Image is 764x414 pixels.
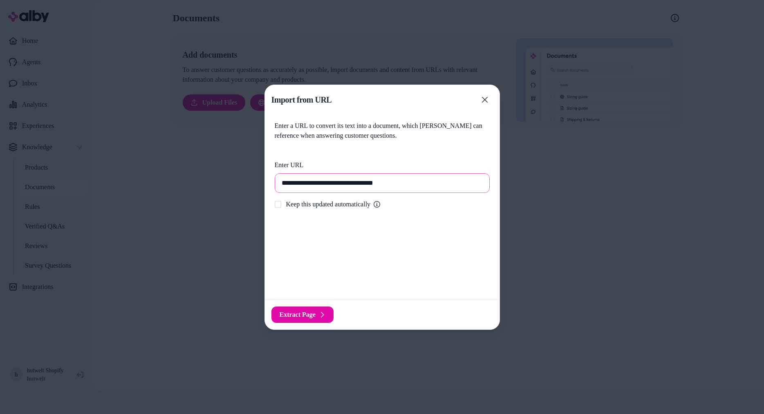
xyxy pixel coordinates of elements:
h2: Import from URL [271,94,332,105]
span: Extract Page [280,310,316,320]
label: Enter URL [275,161,304,168]
button: Extract Page [271,307,334,323]
span: Keep this updated automatically [286,199,371,209]
p: Enter a URL to convert its text into a document, which [PERSON_NAME] can reference when answering... [275,121,490,141]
